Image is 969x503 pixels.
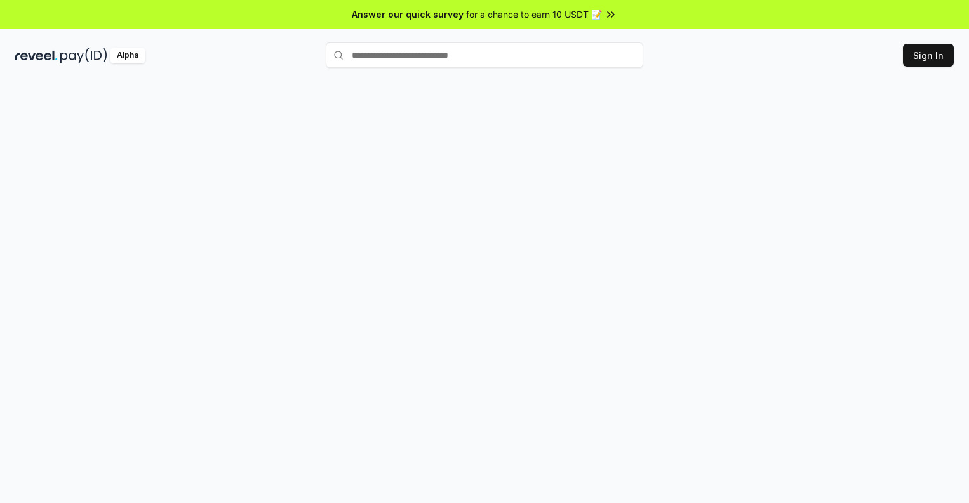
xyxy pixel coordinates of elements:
[110,48,145,63] div: Alpha
[15,48,58,63] img: reveel_dark
[903,44,954,67] button: Sign In
[466,8,602,21] span: for a chance to earn 10 USDT 📝
[60,48,107,63] img: pay_id
[352,8,464,21] span: Answer our quick survey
